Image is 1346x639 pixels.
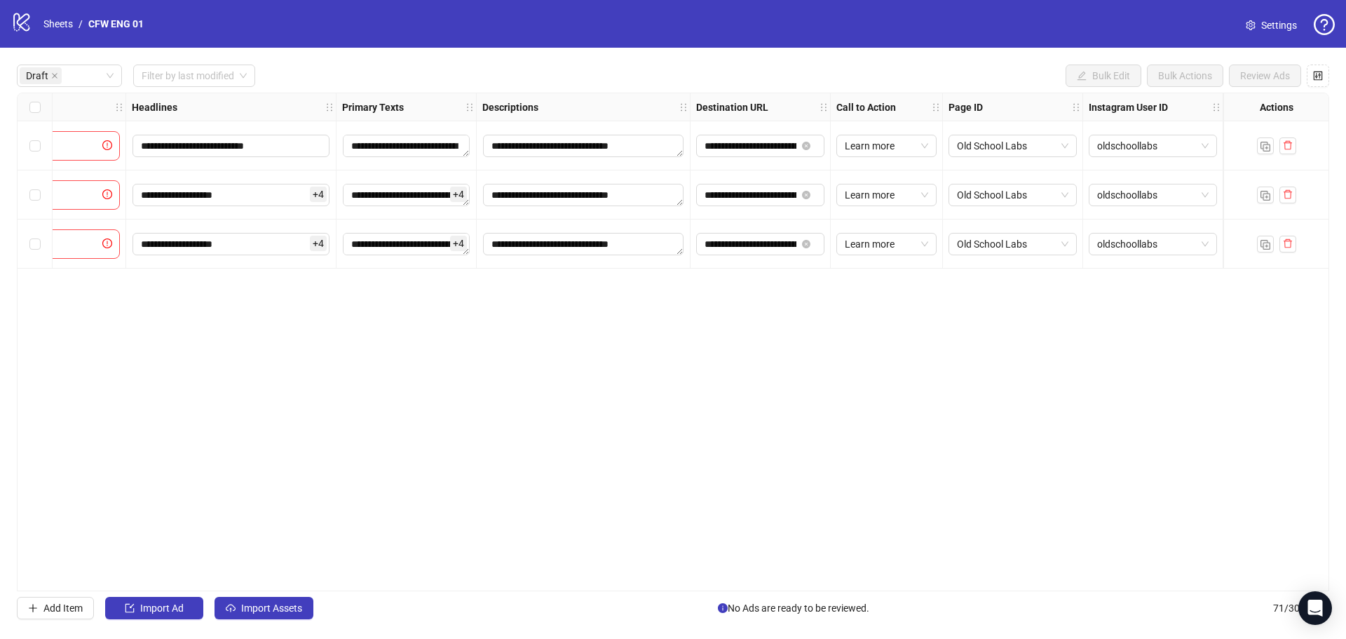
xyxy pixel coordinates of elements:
[43,603,83,614] span: Add Item
[1257,137,1274,154] button: Duplicate
[79,16,83,32] li: /
[1257,187,1274,203] button: Duplicate
[1298,591,1332,625] div: Open Intercom Messenger
[1257,236,1274,253] button: Duplicate
[125,603,135,613] span: import
[86,16,147,32] a: CFW ENG 01
[1283,140,1293,150] span: delete
[18,220,53,269] div: Select row 3
[1229,65,1301,87] button: Review Ads
[1283,189,1293,199] span: delete
[1260,240,1270,250] img: Duplicate
[1147,65,1223,87] button: Bulk Actions
[18,121,53,170] div: Select row 1
[1235,14,1308,36] a: Settings
[1273,600,1329,616] span: 71 / 300 items
[51,72,58,79] span: close
[718,603,728,613] span: info-circle
[1246,20,1256,30] span: setting
[226,603,236,613] span: cloud-upload
[1314,14,1335,35] span: question-circle
[20,67,62,84] span: Draft
[140,603,184,614] span: Import Ad
[1261,18,1297,33] span: Settings
[1307,65,1329,87] button: Configure table settings
[18,170,53,220] div: Select row 2
[215,597,313,619] button: Import Assets
[1260,191,1270,201] img: Duplicate
[105,597,203,619] button: Import Ad
[1283,238,1293,248] span: delete
[41,16,76,32] a: Sheets
[1066,65,1141,87] button: Bulk Edit
[28,603,38,613] span: plus
[718,600,869,616] span: No Ads are ready to be reviewed.
[1260,142,1270,152] img: Duplicate
[17,597,94,619] button: Add Item
[1313,71,1323,81] span: control
[26,68,48,83] span: Draft
[241,603,302,614] span: Import Assets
